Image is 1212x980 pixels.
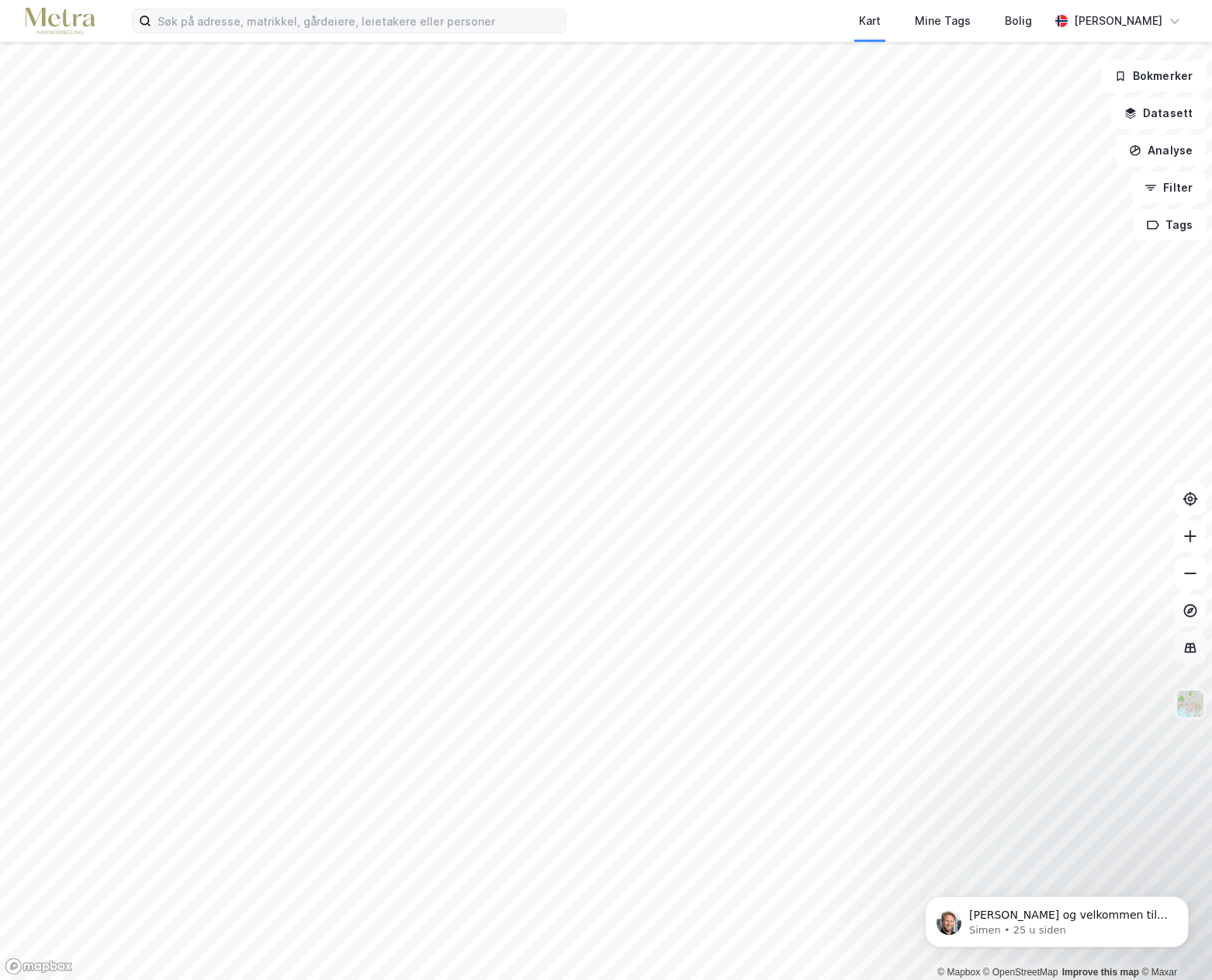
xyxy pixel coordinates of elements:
a: OpenStreetMap [983,967,1058,978]
a: Mapbox homepage [5,957,73,975]
a: Improve this map [1062,967,1139,978]
button: Datasett [1111,98,1206,129]
button: Filter [1131,172,1206,203]
a: Mapbox [937,967,980,978]
iframe: Intercom notifications melding [902,864,1212,972]
button: Tags [1134,210,1206,241]
button: Analyse [1116,135,1206,166]
input: Søk på adresse, matrikkel, gårdeiere, leietakere eller personer [151,9,566,33]
img: Z [1176,689,1205,719]
div: Mine Tags [915,12,971,30]
div: Kart [859,12,881,30]
div: Bolig [1005,12,1032,30]
button: Bokmerker [1101,61,1206,92]
div: [PERSON_NAME] [1074,12,1162,30]
img: metra-logo.256734c3b2bbffee19d4.png [25,8,95,35]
